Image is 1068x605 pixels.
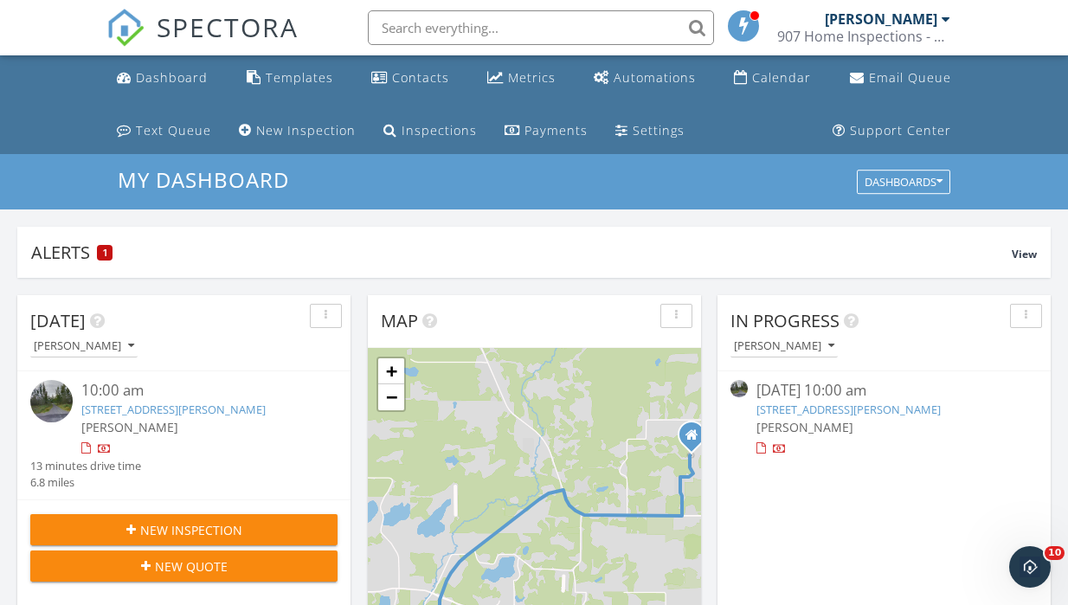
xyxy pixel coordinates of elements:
div: Contacts [392,69,449,86]
img: The Best Home Inspection Software - Spectora [106,9,145,47]
div: Alerts [31,241,1012,264]
span: [PERSON_NAME] [756,419,853,435]
a: Calendar [727,62,818,94]
a: Automations (Basic) [587,62,703,94]
div: [PERSON_NAME] [34,340,134,352]
div: Templates [266,69,333,86]
div: 10:00 am [81,380,312,402]
div: New Inspection [256,122,356,138]
iframe: Intercom live chat [1009,546,1051,588]
div: [DATE] 10:00 am [756,380,1013,402]
div: [PERSON_NAME] [825,10,937,28]
span: View [1012,247,1037,261]
button: [PERSON_NAME] [30,335,138,358]
a: Contacts [364,62,456,94]
button: Dashboards [857,171,950,195]
span: [PERSON_NAME] [81,419,178,435]
a: Templates [240,62,340,94]
a: Email Queue [843,62,958,94]
a: Zoom in [378,358,404,384]
a: Zoom out [378,384,404,410]
span: SPECTORA [157,9,299,45]
img: streetview [730,380,748,397]
span: New Inspection [140,521,242,539]
button: New Quote [30,550,338,582]
a: Payments [498,115,595,147]
div: Inspections [402,122,477,138]
button: New Inspection [30,514,338,545]
div: 13 minutes drive time [30,458,141,474]
a: [STREET_ADDRESS][PERSON_NAME] [756,402,941,417]
div: Dashboard [136,69,208,86]
a: [STREET_ADDRESS][PERSON_NAME] [81,402,266,417]
a: Inspections [376,115,484,147]
span: In Progress [730,309,840,332]
div: Metrics [508,69,556,86]
span: 1 [103,247,107,259]
div: Calendar [752,69,811,86]
span: New Quote [155,557,228,576]
div: 6.8 miles [30,474,141,491]
input: Search everything... [368,10,714,45]
a: 10:00 am [STREET_ADDRESS][PERSON_NAME] [PERSON_NAME] 13 minutes drive time 6.8 miles [30,380,338,491]
a: Dashboard [110,62,215,94]
div: 907 Home Inspections - Open Your Door with Peace of Mind [777,28,950,45]
a: Support Center [826,115,958,147]
div: Text Queue [136,122,211,138]
div: Email Queue [869,69,951,86]
div: Settings [633,122,685,138]
span: 10 [1045,546,1065,560]
div: 5121 N Monte Carlo Ln, Palmer AK 99645 [692,434,702,445]
a: New Inspection [232,115,363,147]
div: [PERSON_NAME] [734,340,834,352]
a: Text Queue [110,115,218,147]
div: Dashboards [865,177,943,189]
span: Map [381,309,418,332]
button: [PERSON_NAME] [730,335,838,358]
a: Metrics [480,62,563,94]
a: Settings [608,115,692,147]
div: Payments [524,122,588,138]
span: My Dashboard [118,165,289,194]
div: Support Center [850,122,951,138]
img: streetview [30,380,73,422]
div: Automations [614,69,696,86]
a: SPECTORA [106,23,299,60]
a: [DATE] 10:00 am [STREET_ADDRESS][PERSON_NAME] [PERSON_NAME] [730,380,1038,457]
span: [DATE] [30,309,86,332]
